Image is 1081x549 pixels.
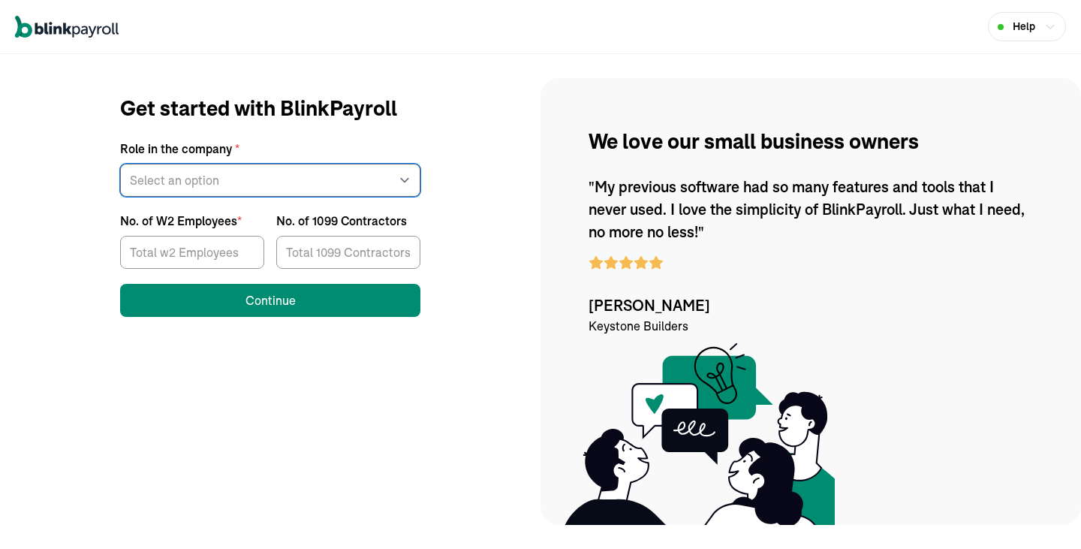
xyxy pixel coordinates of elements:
button: Continue [120,284,420,317]
div: No. of 1099 Contractors [276,212,407,230]
nav: Global [15,5,119,49]
span: Help [1013,19,1035,35]
h1: Get started with BlinkPayroll [120,93,420,125]
p: Keystone Builders [589,317,1033,335]
p: We love our small business owners [589,126,1033,158]
div: Continue [245,291,296,309]
iframe: Chat Widget [824,387,1081,549]
input: [object Object] [120,236,264,269]
span: [PERSON_NAME] [589,294,1033,317]
button: Help [988,12,1066,41]
label: Role in the company [120,140,420,158]
div: No. of W2 Employees [120,212,242,230]
p: "My previous software had so many features and tools that I never used. I love the simplicity of ... [589,176,1033,243]
input: [object Object] [276,236,420,269]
